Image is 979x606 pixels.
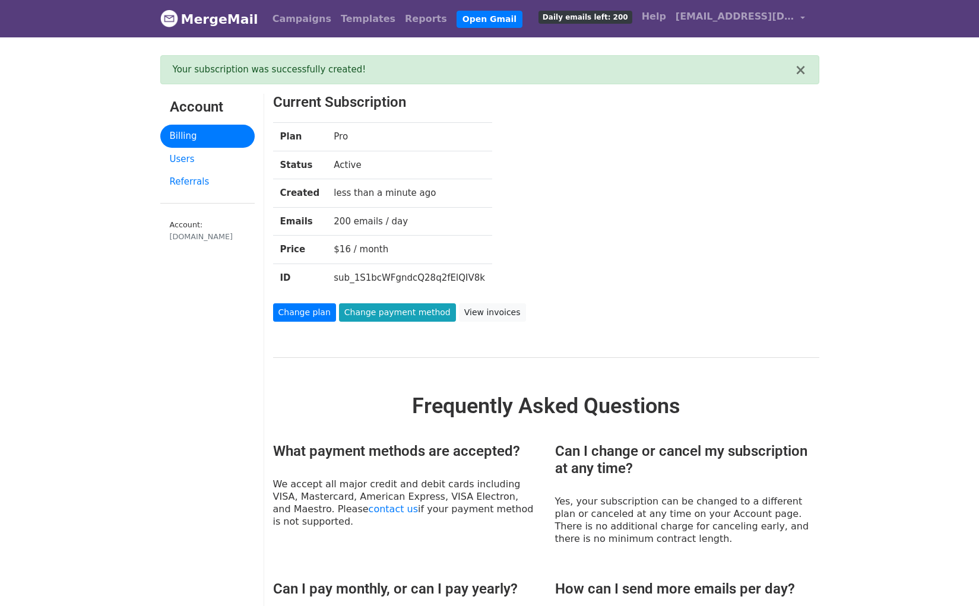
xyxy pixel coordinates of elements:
[273,580,537,598] h3: Can I pay monthly, or can I pay yearly?
[160,125,255,148] a: Billing
[538,11,632,24] span: Daily emails left: 200
[273,207,327,236] th: Emails
[327,236,492,264] td: $16 / month
[273,264,327,291] th: ID
[273,478,537,528] p: We accept all major credit and debit cards including VISA, Mastercard, American Express, VISA Ele...
[457,11,522,28] a: Open Gmail
[273,179,327,208] th: Created
[273,151,327,179] th: Status
[273,94,772,111] h3: Current Subscription
[534,5,637,28] a: Daily emails left: 200
[327,123,492,151] td: Pro
[339,303,456,322] a: Change payment method
[555,495,819,545] p: Yes, your subscription can be changed to a different plan or canceled at any time on your Account...
[327,207,492,236] td: 200 emails / day
[794,63,806,77] button: ×
[173,63,795,77] div: Your subscription was successfully created!
[160,148,255,171] a: Users
[369,503,418,515] a: contact us
[555,443,819,477] h3: Can I change or cancel my subscription at any time?
[327,151,492,179] td: Active
[170,220,245,243] small: Account:
[273,443,537,460] h3: What payment methods are accepted?
[676,9,794,24] span: [EMAIL_ADDRESS][DOMAIN_NAME]
[170,231,245,242] div: [DOMAIN_NAME]
[637,5,671,28] a: Help
[920,549,979,606] iframe: Chat Widget
[273,236,327,264] th: Price
[268,7,336,31] a: Campaigns
[160,170,255,193] a: Referrals
[273,123,327,151] th: Plan
[336,7,400,31] a: Templates
[400,7,452,31] a: Reports
[160,7,258,31] a: MergeMail
[273,303,336,322] a: Change plan
[170,99,245,116] h3: Account
[459,303,526,322] a: View invoices
[671,5,810,33] a: [EMAIL_ADDRESS][DOMAIN_NAME]
[160,9,178,27] img: MergeMail logo
[327,264,492,291] td: sub_1S1bcWFgndcQ28q2fElQIV8k
[327,179,492,208] td: less than a minute ago
[555,580,819,598] h3: How can I send more emails per day?
[273,394,819,419] h2: Frequently Asked Questions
